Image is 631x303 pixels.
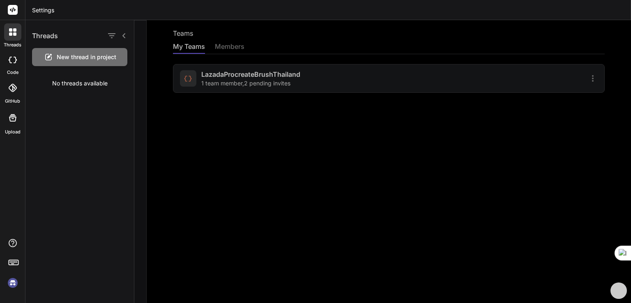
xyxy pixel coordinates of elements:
[25,73,134,94] div: No threads available
[57,53,116,61] span: New thread in project
[5,129,21,135] label: Upload
[32,31,58,41] h1: Threads
[5,98,20,105] label: GitHub
[7,69,18,76] label: code
[4,41,21,48] label: threads
[6,276,20,290] img: signin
